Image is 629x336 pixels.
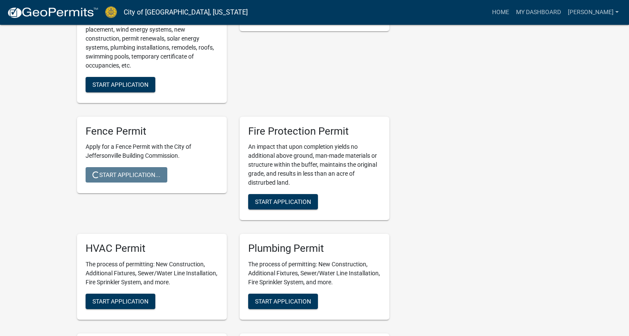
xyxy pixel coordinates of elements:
[105,6,117,18] img: City of Jeffersonville, Indiana
[86,242,218,255] h5: HVAC Permit
[255,298,311,305] span: Start Application
[248,294,318,309] button: Start Application
[86,294,155,309] button: Start Application
[92,171,160,178] span: Start Application...
[255,198,311,205] span: Start Application
[248,194,318,209] button: Start Application
[86,167,167,183] button: Start Application...
[124,5,248,20] a: City of [GEOGRAPHIC_DATA], [US_STATE]
[86,260,218,287] p: The process of permitting: New Construction, Additional Fixtures, Sewer/Water Line Installation, ...
[248,142,381,187] p: An impact that upon completion yields no additional above ground, man-made materials or structure...
[489,4,513,21] a: Home
[248,260,381,287] p: The process of permitting: New Construction, Additional Fixtures, Sewer/Water Line Installation, ...
[248,242,381,255] h5: Plumbing Permit
[92,81,148,88] span: Start Application
[86,77,155,92] button: Start Application
[86,142,218,160] p: Apply for a Fence Permit with the City of Jeffersonville Building Commission.
[248,125,381,138] h5: Fire Protection Permit
[86,125,218,138] h5: Fence Permit
[564,4,622,21] a: [PERSON_NAME]
[92,298,148,305] span: Start Application
[513,4,564,21] a: My Dashboard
